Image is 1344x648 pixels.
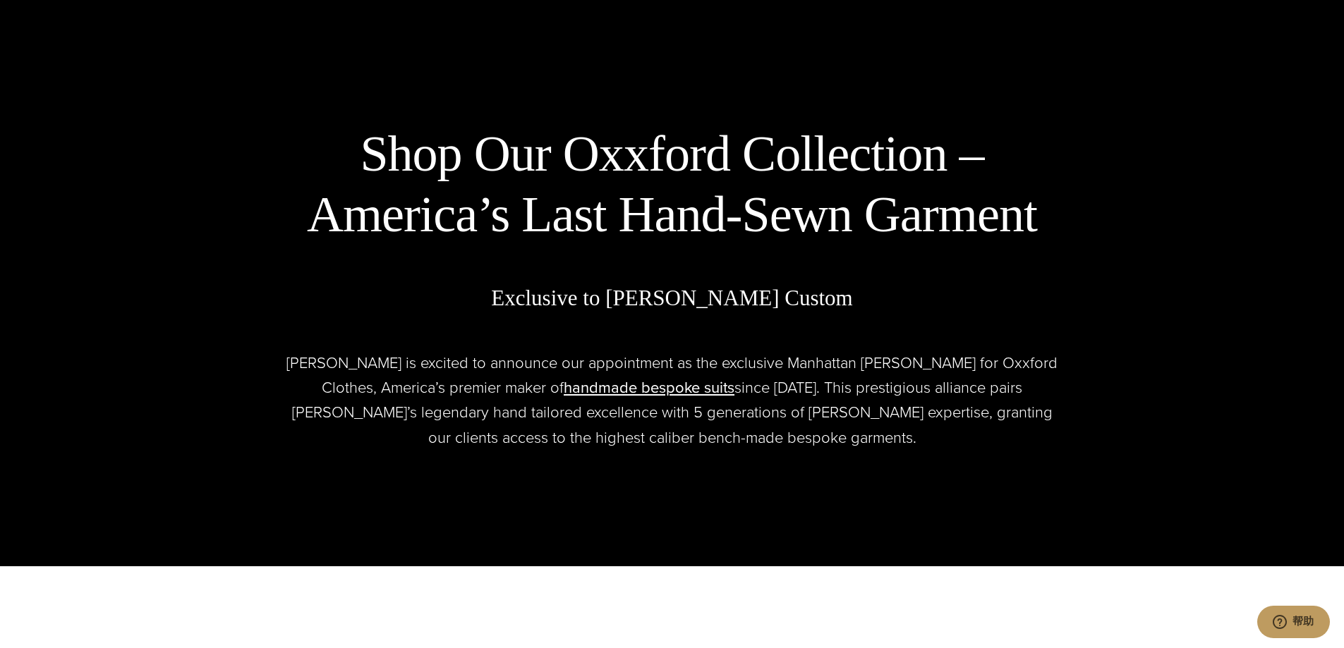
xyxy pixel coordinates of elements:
h2: Shop Our Oxxford Collection – America’s Last Hand-Sewn Garment [288,123,1057,245]
p: [PERSON_NAME] is excited to announce our appointment as the exclusive Manhattan [PERSON_NAME] for... [281,350,1064,450]
a: handmade bespoke suits [564,376,734,399]
iframe: 打开一个小组件，您可以在其中与我们的一个专员进行在线交谈 [1257,606,1330,641]
h3: Exclusive to [PERSON_NAME] Custom [288,285,1057,311]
